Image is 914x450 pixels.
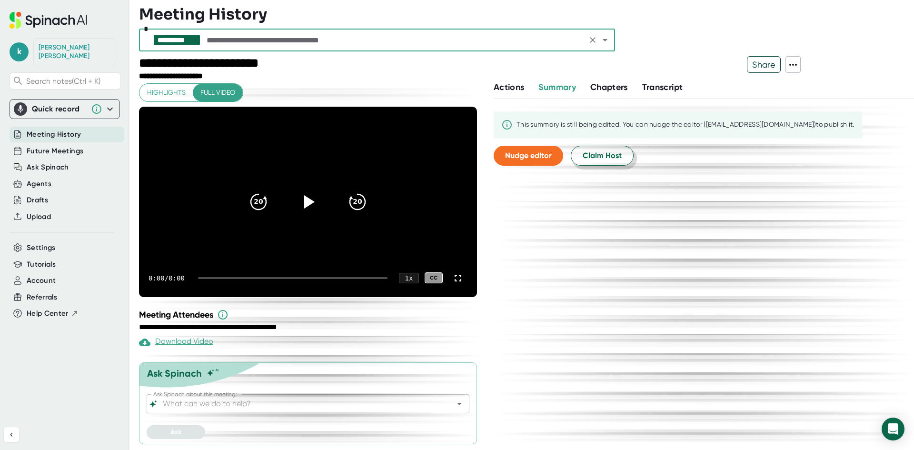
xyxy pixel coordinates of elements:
button: Collapse sidebar [4,427,19,442]
div: Kristina Gomez [39,43,110,60]
span: Claim Host [583,150,622,161]
button: Future Meetings [27,146,83,157]
div: Quick record [14,100,116,119]
span: Transcript [642,82,683,92]
span: Full video [200,87,235,99]
button: Clear [586,33,599,47]
div: Open Intercom Messenger [882,418,904,440]
div: Ask Spinach [147,368,202,379]
div: 1 x [399,273,419,283]
button: Open [598,33,612,47]
div: Meeting Attendees [139,309,482,320]
span: Nudge editor [505,151,552,160]
span: Share [747,56,780,73]
span: Actions [494,82,524,92]
button: Nudge editor [494,146,563,166]
span: Search notes (Ctrl + K) [26,77,118,86]
input: What can we do to help? [161,397,438,410]
button: Help Center [27,308,79,319]
span: k [10,42,29,61]
button: Meeting History [27,129,81,140]
button: Settings [27,242,56,253]
span: Ask [170,428,181,436]
span: Help Center [27,308,69,319]
button: Account [27,275,56,286]
div: 0:00 / 0:00 [149,274,187,282]
button: Summary [538,81,576,94]
button: Chapters [590,81,628,94]
button: Agents [27,179,51,190]
button: Ask Spinach [27,162,69,173]
button: Referrals [27,292,57,303]
button: Transcript [642,81,683,94]
div: CC [425,272,443,283]
span: Summary [538,82,576,92]
button: Open [453,397,466,410]
div: Quick record [32,104,86,114]
button: Full video [193,84,243,101]
button: Share [747,56,781,73]
button: Claim Host [571,146,634,166]
h3: Meeting History [139,5,267,23]
button: Drafts [27,195,48,206]
button: Upload [27,211,51,222]
button: Ask [147,425,205,439]
button: Tutorials [27,259,56,270]
span: Highlights [147,87,186,99]
div: This summary is still being edited. You can nudge the editor ([EMAIL_ADDRESS][DOMAIN_NAME]) to pu... [517,120,854,129]
button: Actions [494,81,524,94]
button: Highlights [139,84,193,101]
div: Download Video [139,337,213,348]
span: Chapters [590,82,628,92]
